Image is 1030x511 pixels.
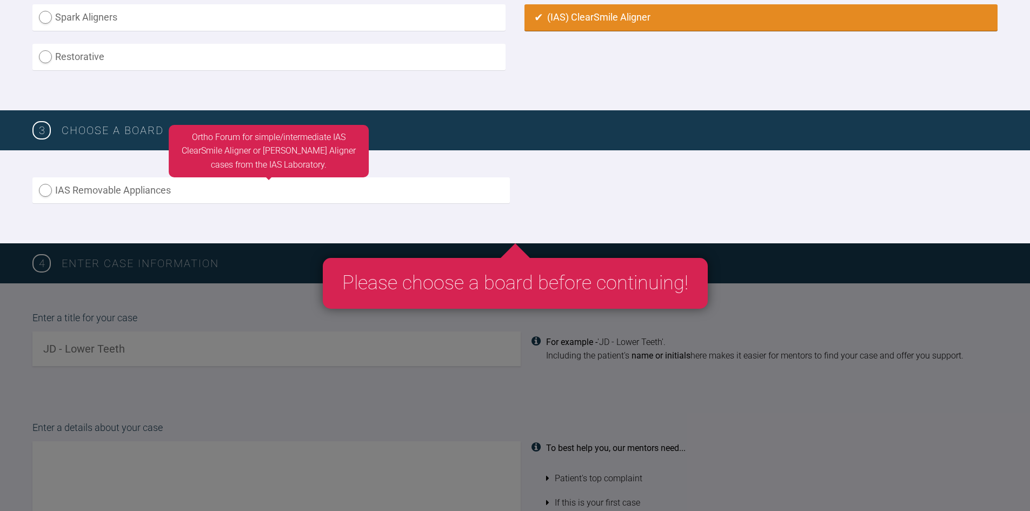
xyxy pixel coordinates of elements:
label: IAS Removable Appliances [32,177,510,204]
div: Please choose a board before continuing! [323,258,708,309]
span: 3 [32,121,51,140]
label: Restorative [32,44,506,70]
label: Spark Aligners [32,4,506,31]
h3: Choose a board [62,122,998,139]
div: Ortho Forum for simple/intermediate IAS ClearSmile Aligner or [PERSON_NAME] Aligner cases from th... [169,125,369,177]
label: (IAS) ClearSmile Aligner [524,4,998,31]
